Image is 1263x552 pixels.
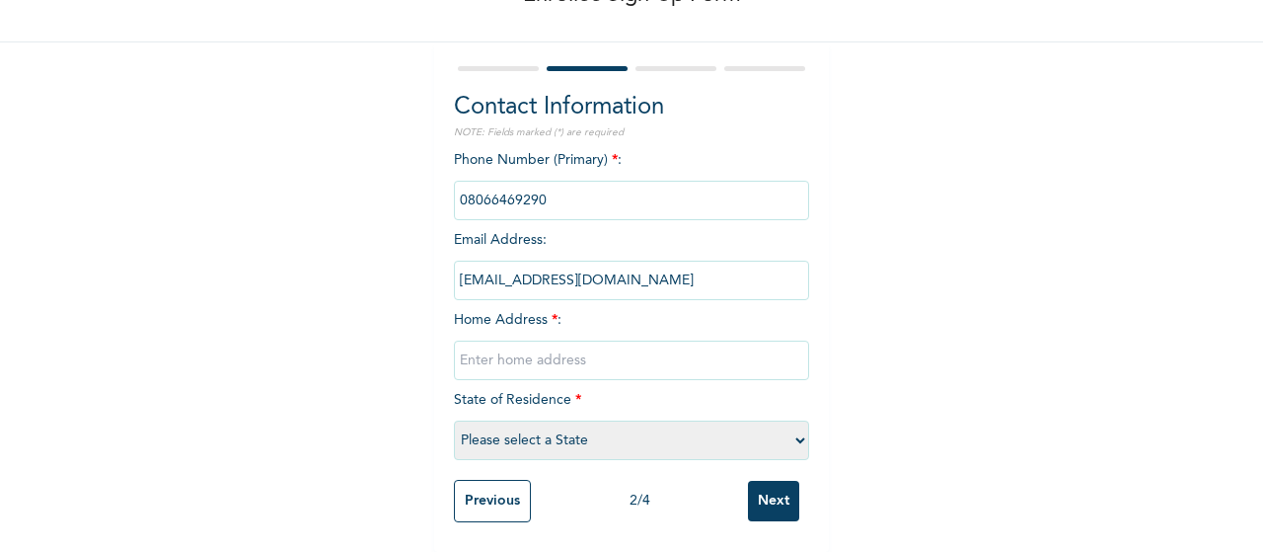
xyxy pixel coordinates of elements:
input: Enter email Address [454,261,809,300]
input: Enter home address [454,341,809,380]
input: Enter Primary Phone Number [454,181,809,220]
input: Previous [454,480,531,522]
input: Next [748,481,799,521]
span: Home Address : [454,313,809,367]
p: NOTE: Fields marked (*) are required [454,125,809,140]
span: Phone Number (Primary) : [454,153,809,207]
span: Email Address : [454,233,809,287]
span: State of Residence [454,393,809,447]
h2: Contact Information [454,90,809,125]
div: 2 / 4 [531,491,748,512]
